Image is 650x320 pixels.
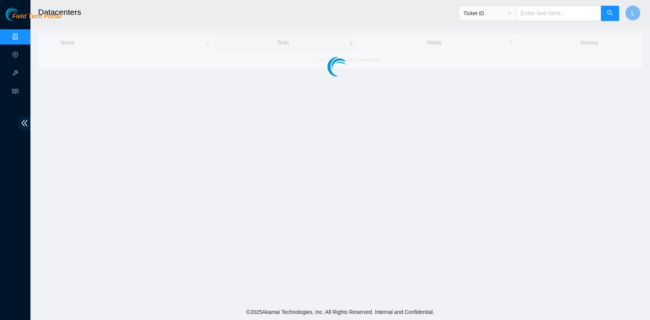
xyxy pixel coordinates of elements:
span: double-left [19,116,30,130]
button: L [625,5,640,21]
span: Field Tech Portal [12,13,61,20]
span: read [12,85,18,100]
footer: © 2025 Akamai Technologies, Inc. All Rights Reserved. Internal and Confidential. [30,304,650,320]
input: Enter text here... [516,6,601,21]
button: search [601,6,619,21]
span: Ticket ID [463,8,511,19]
span: search [607,10,613,17]
a: Akamai TechnologiesField Tech Portal [6,14,61,24]
span: L [631,8,635,18]
img: Akamai Technologies [6,8,38,21]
